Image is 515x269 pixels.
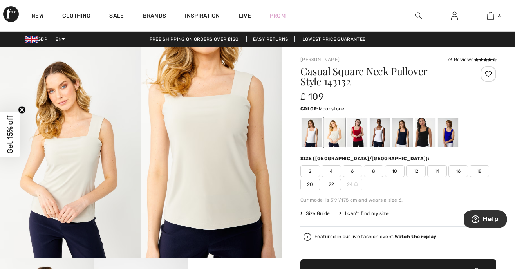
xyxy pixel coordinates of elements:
div: Midnight Blue 40 [392,118,413,147]
span: 24 [343,179,362,190]
span: 2 [300,165,320,177]
img: My Bag [487,11,494,20]
span: 20 [300,179,320,190]
span: EN [55,36,65,42]
img: search the website [415,11,422,20]
div: Vanilla [302,118,322,147]
span: 10 [385,165,405,177]
span: Inspiration [185,13,220,21]
span: GBP [25,36,51,42]
span: 12 [406,165,426,177]
div: Royal Sapphire 163 [438,118,458,147]
img: UK Pound [25,36,38,43]
a: Brands [143,13,166,21]
img: Watch the replay [304,233,311,241]
span: 3 [498,12,501,19]
span: 14 [427,165,447,177]
span: Moonstone [319,106,345,112]
div: Radiant red [347,118,367,147]
iframe: Opens a widget where you can find more information [464,210,507,230]
a: 3 [473,11,508,20]
div: Black [415,118,435,147]
a: Easy Returns [246,36,295,42]
button: Close teaser [18,106,26,114]
div: Featured in our live fashion event. [314,234,436,239]
a: Live [239,12,251,20]
img: ring-m.svg [354,182,358,186]
a: Clothing [62,13,90,21]
span: ₤ 109 [300,91,324,102]
strong: Watch the replay [395,234,437,239]
span: Size Guide [300,210,330,217]
div: Size ([GEOGRAPHIC_DATA]/[GEOGRAPHIC_DATA]): [300,155,431,162]
div: White [370,118,390,147]
span: 4 [322,165,341,177]
a: Sale [109,13,124,21]
a: Free shipping on orders over ₤120 [143,36,245,42]
h1: Casual Square Neck Pullover Style 143132 [300,66,464,87]
div: I can't find my size [339,210,389,217]
span: Get 15% off [5,116,14,154]
div: Our model is 5'9"/175 cm and wears a size 6. [300,197,496,204]
span: 18 [470,165,489,177]
img: Casual Square Neck Pullover Style 143132. 2 [141,47,282,258]
a: Prom [270,12,286,20]
span: 16 [448,165,468,177]
a: Lowest Price Guarantee [296,36,372,42]
span: 6 [343,165,362,177]
div: 73 Reviews [447,56,496,63]
span: 22 [322,179,341,190]
a: New [31,13,43,21]
img: 1ère Avenue [3,6,19,22]
a: Sign In [445,11,464,21]
img: My Info [451,11,458,20]
span: Color: [300,106,319,112]
span: 8 [364,165,383,177]
div: Moonstone [324,118,345,147]
a: [PERSON_NAME] [300,57,340,62]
